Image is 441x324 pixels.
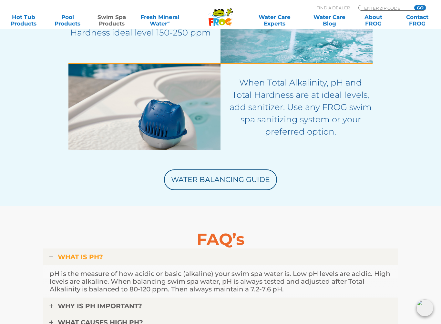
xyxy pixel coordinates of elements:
[316,5,350,11] p: Find A Dealer
[43,248,398,265] a: WHAT IS pH?
[43,298,398,314] a: WHY IS pH IMPORTANT?
[50,270,391,293] p: pH is the measure of how acidic or basic (alkaline) your swim spa water is. Low pH levels are aci...
[95,14,129,27] a: Swim SpaProducts
[138,14,181,27] a: Fresh MineralWater∞
[167,20,170,25] sup: ∞
[50,14,85,27] a: PoolProducts
[416,299,433,316] img: openIcon
[6,14,41,27] a: Hot TubProducts
[43,230,398,248] h5: FAQ’s
[400,14,435,27] a: ContactFROG
[58,253,103,261] span: WHAT IS pH?
[414,5,426,10] input: GO
[312,14,346,27] a: Water CareBlog
[229,76,373,138] p: When Total Alkalinity, pH and Total Hardness are at ideal levels, add sanitizer. Use any FROG swi...
[364,5,407,11] input: Zip Code Form
[58,302,142,310] span: WHY IS pH IMPORTANT?
[356,14,391,27] a: AboutFROG
[68,64,221,150] img: Water Balancing Tips - HTSS Support Chemicals FROGProducts.com - FROG @ease System on Hot Tub
[247,14,302,27] a: Water CareExperts
[164,169,277,190] a: Water Balancing Guide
